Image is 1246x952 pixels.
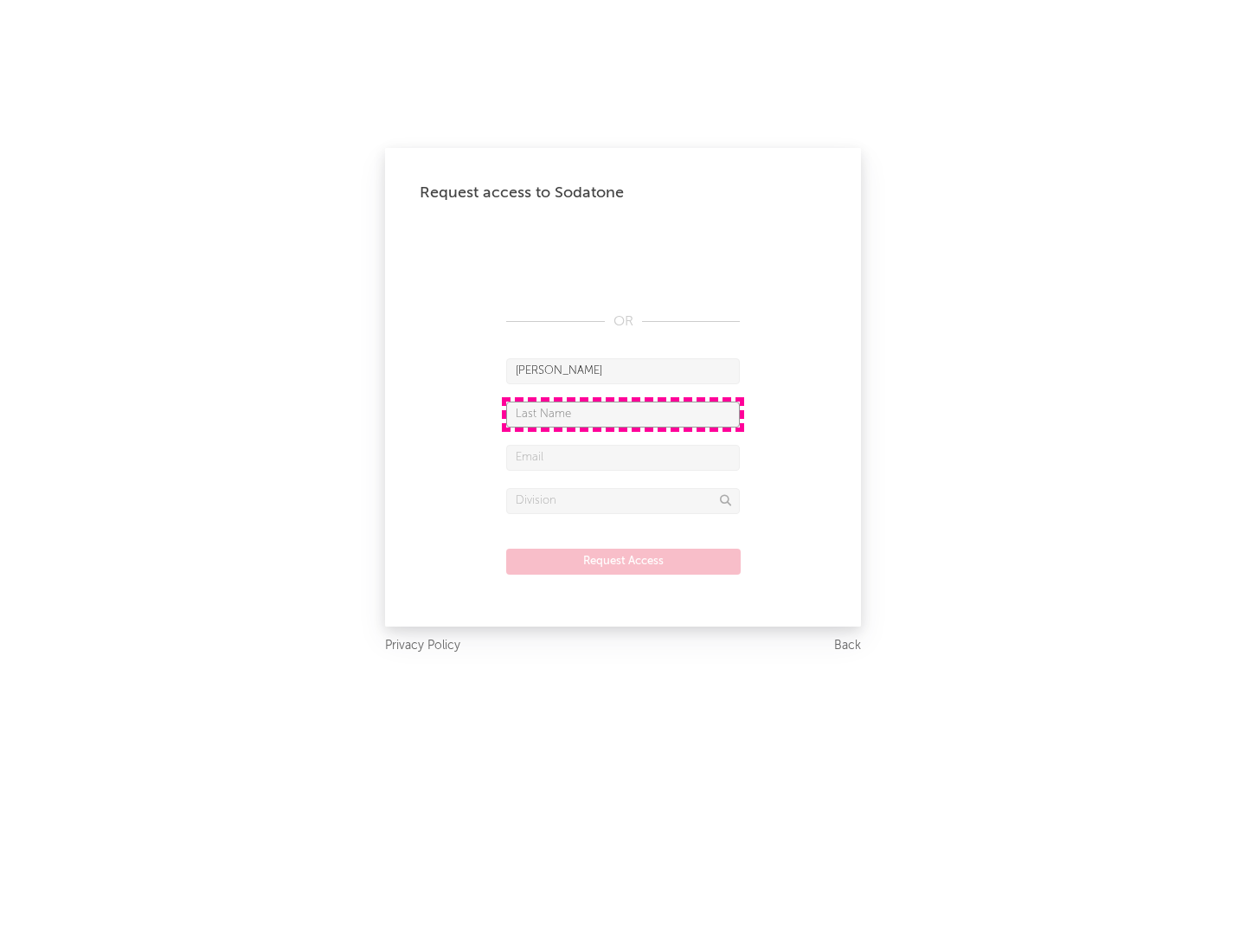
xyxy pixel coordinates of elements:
button: Request Access [506,549,741,575]
input: Email [506,445,740,471]
input: Division [506,488,740,514]
input: Last Name [506,402,740,428]
a: Privacy Policy [385,635,460,657]
div: OR [506,312,740,332]
input: First Name [506,358,740,384]
a: Back [834,635,861,657]
div: Request access to Sodatone [420,183,826,203]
